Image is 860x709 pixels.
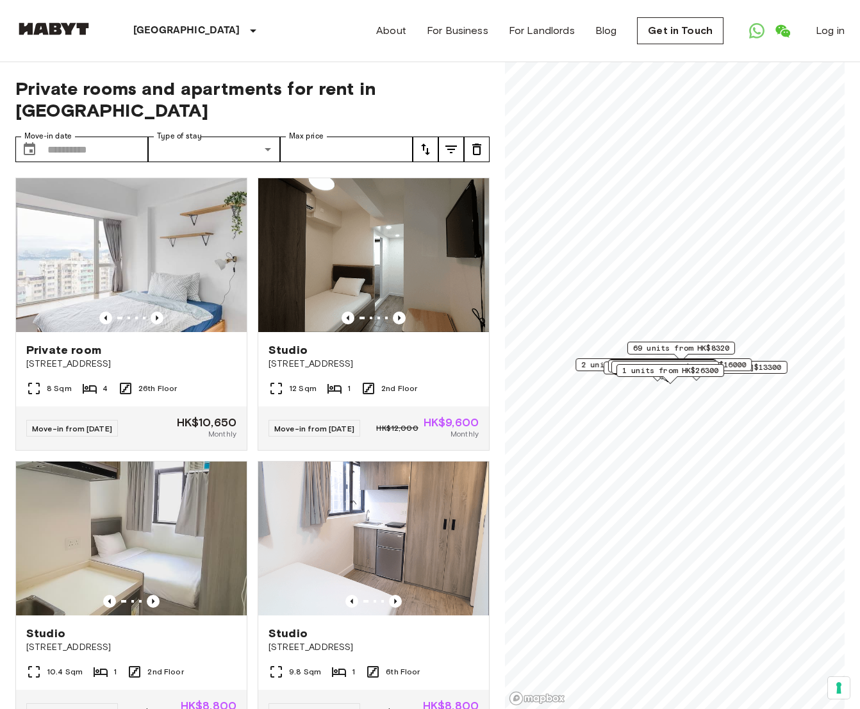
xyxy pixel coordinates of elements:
span: Monthly [451,428,479,440]
button: Previous image [345,595,358,608]
img: Marketing picture of unit HK-01-067-008-01 [16,462,247,615]
a: Marketing picture of unit HK_01-067-001-01Previous imagePrevious imageStudio[STREET_ADDRESS]12 Sq... [258,178,490,451]
span: Move-in from [DATE] [32,424,112,433]
a: Marketing picture of unit HK-01-028-001-02Previous imagePrevious imagePrivate room[STREET_ADDRESS... [15,178,247,451]
span: Studio [269,342,308,358]
button: Previous image [99,312,112,324]
p: [GEOGRAPHIC_DATA] [133,23,240,38]
div: Map marker [575,358,752,378]
a: For Business [427,23,488,38]
span: 69 units from HK$8320 [633,342,729,354]
button: Previous image [151,312,163,324]
span: Private room [26,342,101,358]
span: 2nd Floor [147,666,183,678]
span: 8 Sqm [47,383,72,394]
button: Previous image [342,312,354,324]
a: Open WeChat [770,18,795,44]
span: 2 units from [GEOGRAPHIC_DATA]$16000 [581,359,746,371]
span: 12 Sqm [289,383,317,394]
span: Monthly [208,428,236,440]
span: Move-in from [DATE] [274,424,354,433]
span: Studio [269,626,308,641]
div: Map marker [616,364,724,384]
a: About [376,23,406,38]
button: tune [438,137,464,162]
button: Choose date [17,137,42,162]
a: Mapbox logo [509,691,565,706]
label: Move-in date [24,131,72,142]
button: tune [464,137,490,162]
span: [STREET_ADDRESS] [269,358,479,371]
span: 26th Floor [138,383,178,394]
span: 1 units from HK$26300 [622,365,718,376]
span: 1 [352,666,355,678]
span: Studio [26,626,65,641]
span: [STREET_ADDRESS] [26,358,236,371]
div: Map marker [604,362,711,381]
div: Map marker [611,361,719,381]
span: 1 units from HK$22000 [614,360,710,372]
div: Map marker [608,360,716,380]
label: Max price [289,131,324,142]
img: Habyt [15,22,92,35]
span: 1 [347,383,351,394]
span: [STREET_ADDRESS] [26,641,236,654]
span: 10.4 Sqm [47,666,83,678]
span: 1 [113,666,117,678]
div: Map marker [627,342,735,362]
a: Blog [595,23,617,38]
button: Previous image [393,312,406,324]
img: Marketing picture of unit HK-01-028-001-02 [16,178,247,332]
span: 6th Floor [386,666,420,678]
span: HK$12,000 [376,422,418,434]
img: Marketing picture of unit HK_01-067-001-01 [258,178,489,332]
span: HK$9,600 [424,417,479,428]
span: Private rooms and apartments for rent in [GEOGRAPHIC_DATA] [15,78,490,121]
span: HK$10,650 [177,417,236,428]
a: For Landlords [509,23,575,38]
a: Log in [816,23,845,38]
button: Previous image [147,595,160,608]
span: 1 units from HK$11450 [617,362,713,373]
span: 4 [103,383,108,394]
button: Previous image [389,595,402,608]
a: Get in Touch [637,17,724,44]
button: Your consent preferences for tracking technologies [828,677,850,699]
button: Previous image [103,595,116,608]
a: Open WhatsApp [744,18,770,44]
span: [STREET_ADDRESS] [269,641,479,654]
button: tune [413,137,438,162]
span: 11 units from [GEOGRAPHIC_DATA]$13300 [612,362,782,373]
div: Map marker [609,359,716,379]
span: 9.8 Sqm [289,666,321,678]
img: Marketing picture of unit HK-01-067-030-01 [258,462,489,615]
label: Type of stay [157,131,202,142]
span: 2nd Floor [381,383,417,394]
